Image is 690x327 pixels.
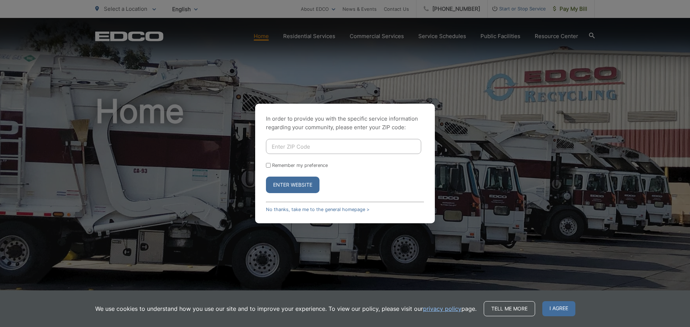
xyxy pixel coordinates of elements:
[484,301,535,316] a: Tell me more
[423,304,461,313] a: privacy policy
[266,115,424,132] p: In order to provide you with the specific service information regarding your community, please en...
[266,207,369,212] a: No thanks, take me to the general homepage >
[95,304,477,313] p: We use cookies to understand how you use our site and to improve your experience. To view our pol...
[542,301,575,316] span: I agree
[266,177,319,193] button: Enter Website
[272,163,328,168] label: Remember my preference
[266,139,421,154] input: Enter ZIP Code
